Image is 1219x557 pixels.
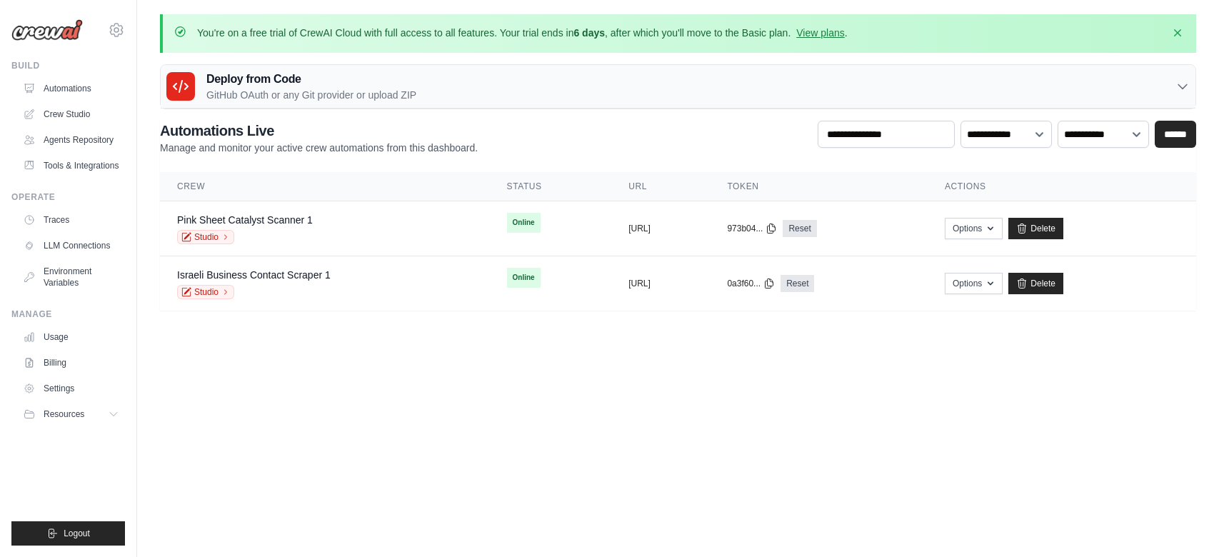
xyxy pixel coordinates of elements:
button: Options [945,218,1003,239]
a: Crew Studio [17,103,125,126]
a: Delete [1008,273,1063,294]
div: Build [11,60,125,71]
img: Logo [11,19,83,41]
button: Logout [11,521,125,546]
a: Settings [17,377,125,400]
span: Online [507,213,541,233]
th: URL [611,172,710,201]
h3: Deploy from Code [206,71,416,88]
h2: Automations Live [160,121,478,141]
th: Actions [928,172,1196,201]
a: Studio [177,230,234,244]
a: LLM Connections [17,234,125,257]
strong: 6 days [573,27,605,39]
a: Traces [17,209,125,231]
a: Delete [1008,218,1063,239]
button: 973b04... [727,223,777,234]
th: Status [490,172,612,201]
p: You're on a free trial of CrewAI Cloud with full access to all features. Your trial ends in , aft... [197,26,848,40]
span: Online [507,268,541,288]
th: Token [710,172,928,201]
a: Studio [177,285,234,299]
p: Manage and monitor your active crew automations from this dashboard. [160,141,478,155]
div: Operate [11,191,125,203]
a: Agents Repository [17,129,125,151]
a: Tools & Integrations [17,154,125,177]
button: Options [945,273,1003,294]
a: Reset [781,275,814,292]
a: Usage [17,326,125,348]
p: GitHub OAuth or any Git provider or upload ZIP [206,88,416,102]
a: Israeli Business Contact Scraper 1 [177,269,331,281]
a: Pink Sheet Catalyst Scanner 1 [177,214,313,226]
div: Manage [11,308,125,320]
span: Logout [64,528,90,539]
a: Automations [17,77,125,100]
a: Billing [17,351,125,374]
a: Environment Variables [17,260,125,294]
a: Reset [783,220,816,237]
a: View plans [796,27,844,39]
span: Resources [44,408,84,420]
th: Crew [160,172,490,201]
button: Resources [17,403,125,426]
button: 0a3f60... [727,278,775,289]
